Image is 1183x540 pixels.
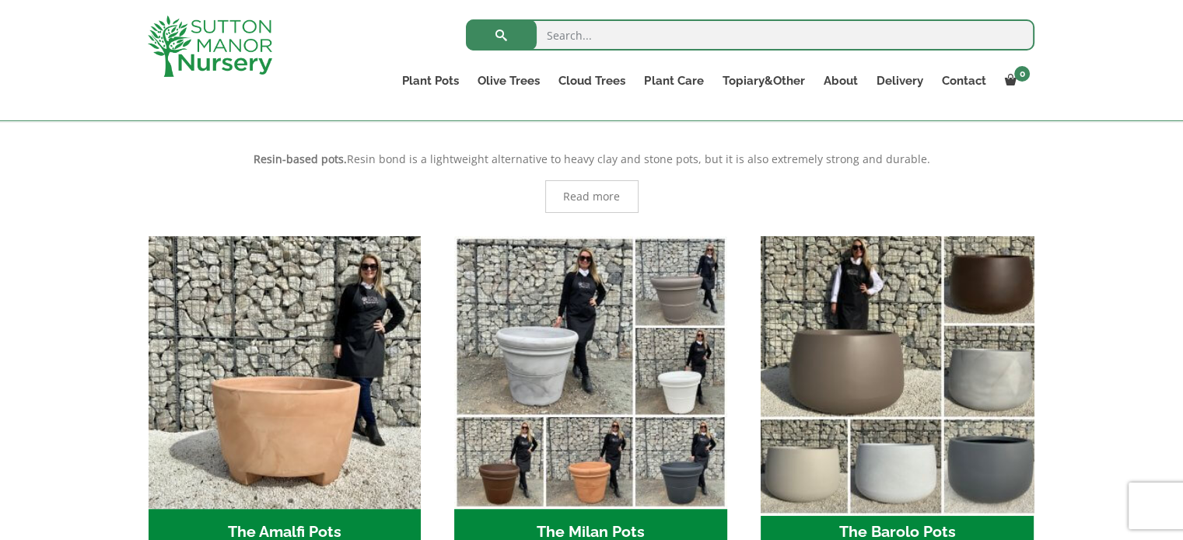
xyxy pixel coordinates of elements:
input: Search... [466,19,1034,51]
span: Read more [563,191,620,202]
a: Delivery [866,70,932,92]
a: Olive Trees [468,70,549,92]
a: Topiary&Other [712,70,814,92]
a: Contact [932,70,995,92]
a: Cloud Trees [549,70,635,92]
a: Plant Pots [393,70,468,92]
span: 0 [1014,66,1030,82]
strong: Resin-based pots. [254,152,347,166]
a: Plant Care [635,70,712,92]
img: logo [148,16,272,77]
img: The Milan Pots [454,236,727,509]
img: The Amalfi Pots [149,236,422,509]
a: About [814,70,866,92]
p: Resin bond is a lightweight alternative to heavy clay and stone pots, but it is also extremely st... [149,150,1035,169]
img: The Barolo Pots [754,229,1040,515]
a: 0 [995,70,1034,92]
